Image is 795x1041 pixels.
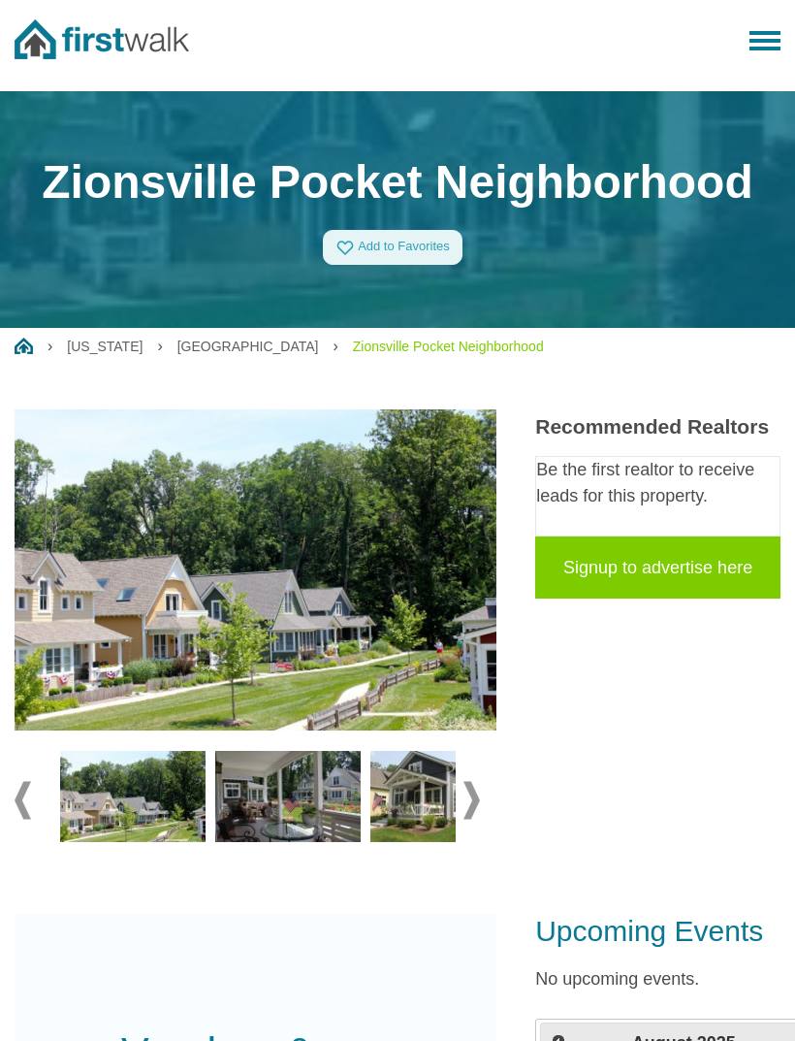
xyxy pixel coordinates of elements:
[67,339,143,354] a: [US_STATE]
[15,19,189,59] img: FirstWalk
[535,914,780,949] h3: Upcoming Events
[535,414,780,439] h3: Recommended Realtors
[358,239,450,253] span: Add to Favorites
[323,230,462,265] a: Add to Favorites
[536,457,779,509] p: Be the first realtor to receive leads for this property.
[535,537,780,599] a: Signup to advertise here
[177,339,319,354] a: [GEOGRAPHIC_DATA]
[353,339,544,354] a: Zionsville Pocket Neighborhood
[15,154,780,211] h1: Zionsville Pocket Neighborhood
[535,966,780,992] p: No upcoming events.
